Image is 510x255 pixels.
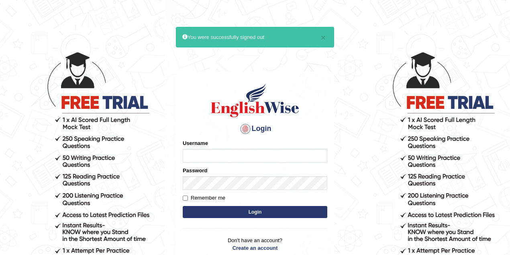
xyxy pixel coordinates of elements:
[183,167,207,174] label: Password
[183,139,208,147] label: Username
[209,82,301,118] img: Logo of English Wise sign in for intelligent practice with AI
[183,122,327,135] h4: Login
[183,196,188,201] input: Remember me
[183,206,327,218] button: Login
[176,27,334,47] div: You were successfully signed out
[183,194,225,202] label: Remember me
[183,244,327,252] a: Create an account
[321,33,326,42] button: ×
